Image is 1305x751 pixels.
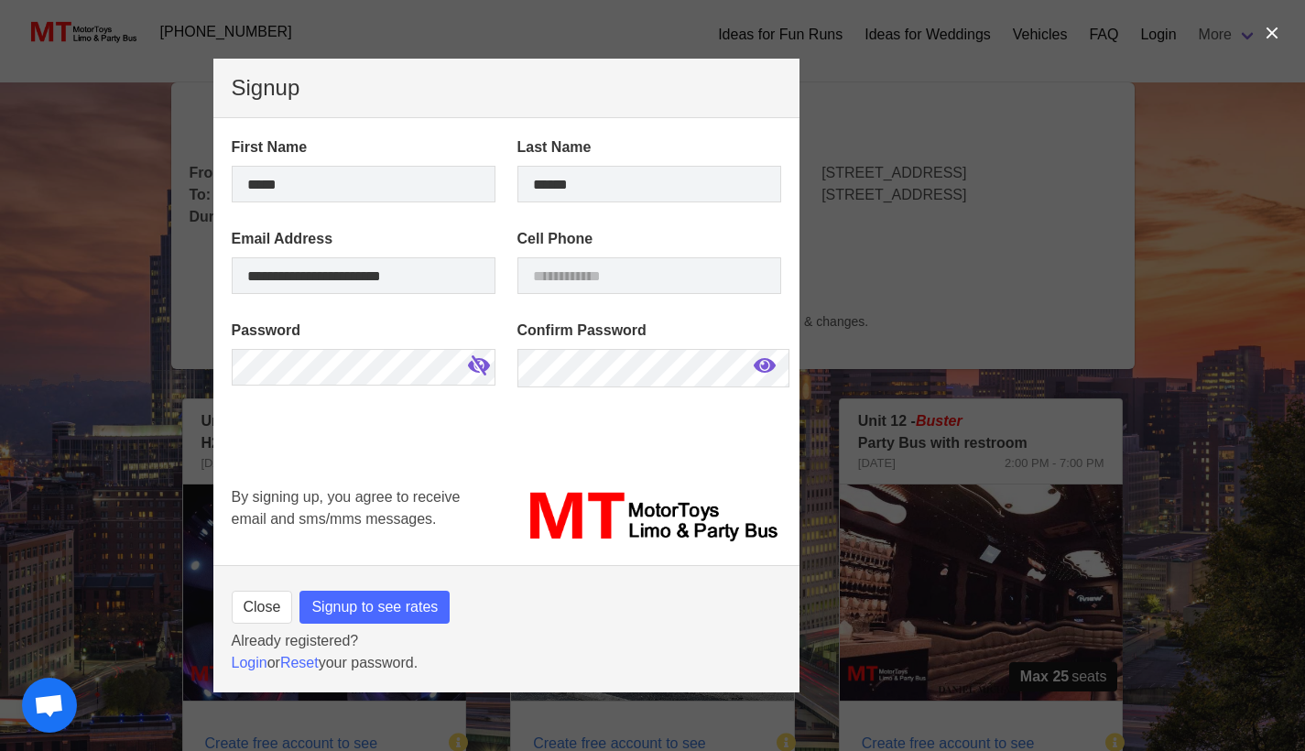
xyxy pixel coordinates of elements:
a: Login [232,655,267,670]
p: or your password. [232,652,781,674]
a: Reset [280,655,319,670]
label: Email Address [232,228,495,250]
label: Cell Phone [517,228,781,250]
iframe: reCAPTCHA [232,413,510,550]
div: Open chat [22,678,77,733]
div: By signing up, you agree to receive email and sms/mms messages. [221,475,506,558]
img: MT_logo_name.png [517,486,781,547]
button: Close [232,591,293,624]
button: Signup to see rates [299,591,450,624]
p: Already registered? [232,630,781,652]
label: Confirm Password [517,320,781,342]
span: Signup to see rates [311,596,438,618]
p: Signup [232,77,781,99]
label: Password [232,320,495,342]
label: Last Name [517,136,781,158]
label: First Name [232,136,495,158]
